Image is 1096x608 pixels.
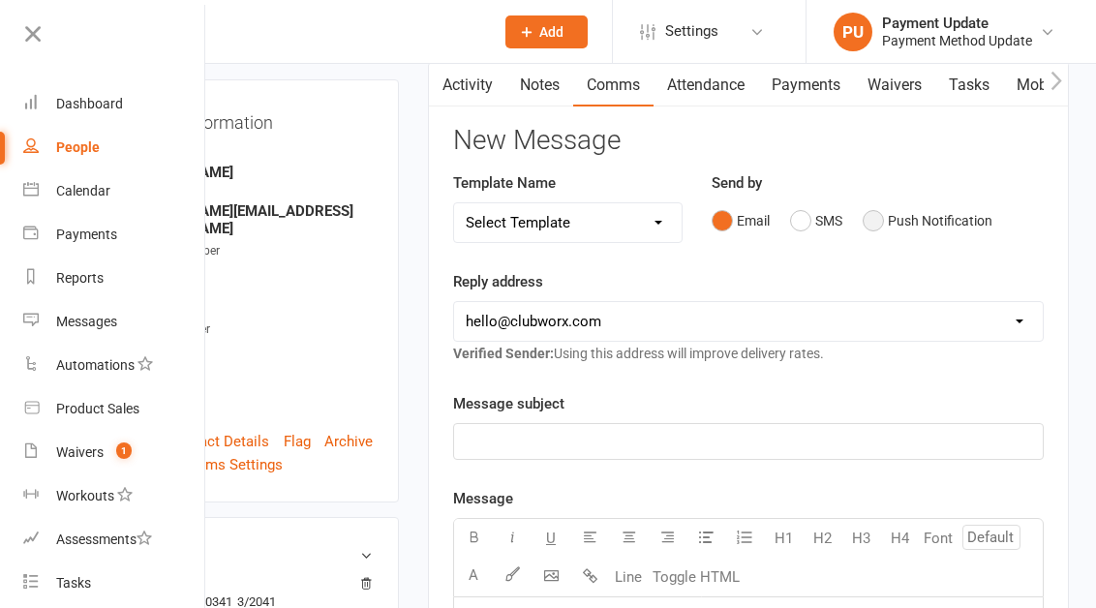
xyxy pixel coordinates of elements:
label: Send by [712,171,762,195]
a: Dashboard [23,82,206,126]
a: Payments [758,63,854,107]
div: Location [122,398,373,416]
a: Calendar [23,169,206,213]
button: Email [712,202,770,239]
a: Attendance [654,63,758,107]
span: U [546,530,556,547]
button: U [532,519,570,558]
button: H2 [803,519,841,558]
button: Push Notification [863,202,992,239]
div: Reports [56,270,104,286]
label: Template Name [453,171,556,195]
a: Comms [573,63,654,107]
div: Tasks [56,575,91,591]
h3: Wallet [119,543,373,562]
a: Product Sales [23,387,206,431]
span: 1 [116,442,132,459]
strong: - [122,337,373,354]
a: Messages [23,300,206,344]
a: Archive [324,430,373,453]
span: Add [539,24,563,40]
strong: - [122,298,373,316]
a: Waivers 1 [23,431,206,474]
div: Messages [56,314,117,329]
div: Calendar [56,183,110,198]
a: Notes [506,63,573,107]
button: H3 [841,519,880,558]
label: Reply address [453,270,543,293]
a: Assessments [23,518,206,562]
a: Flag [284,430,311,453]
strong: - [122,376,373,393]
a: Workouts [23,474,206,518]
input: Default [962,525,1020,550]
div: PU [834,13,872,51]
input: Search... [115,18,480,46]
button: Add [505,15,588,48]
div: Address [122,281,373,299]
div: Email [122,186,373,204]
a: Payments [23,213,206,257]
div: Payments [56,227,117,242]
button: H1 [764,519,803,558]
a: Automations [23,344,206,387]
strong: Verified Sender: [453,346,554,361]
strong: - [122,258,373,276]
button: Font [919,519,958,558]
div: Assessments [56,532,152,547]
div: Waivers [56,444,104,460]
a: Reports [23,257,206,300]
a: Tasks [23,562,206,605]
label: Message subject [453,392,564,415]
div: Owner [122,147,373,166]
button: H4 [880,519,919,558]
div: Payment Method Update [882,32,1032,49]
h3: New Message [453,126,1044,156]
strong: [PERSON_NAME][EMAIL_ADDRESS][DOMAIN_NAME] [122,202,373,237]
div: Product Sales [56,401,139,416]
a: Activity [429,63,506,107]
a: Waivers [854,63,935,107]
h3: Contact information [119,106,373,133]
button: SMS [790,202,842,239]
a: Tasks [935,63,1003,107]
div: Dashboard [56,96,123,111]
button: A [454,558,493,596]
button: Toggle HTML [648,558,745,596]
label: Message [453,487,513,510]
span: Settings [665,10,718,53]
div: Member Number [122,320,373,339]
div: Workouts [56,488,114,503]
div: Payment Update [882,15,1032,32]
strong: Visa [122,580,363,594]
button: Line [609,558,648,596]
div: Date of Birth [122,359,373,378]
div: Automations [56,357,135,373]
span: Using this address will improve delivery rates. [453,346,824,361]
strong: [PERSON_NAME] [122,164,373,181]
a: People [23,126,206,169]
div: Cellphone Number [122,242,373,260]
div: People [56,139,100,155]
